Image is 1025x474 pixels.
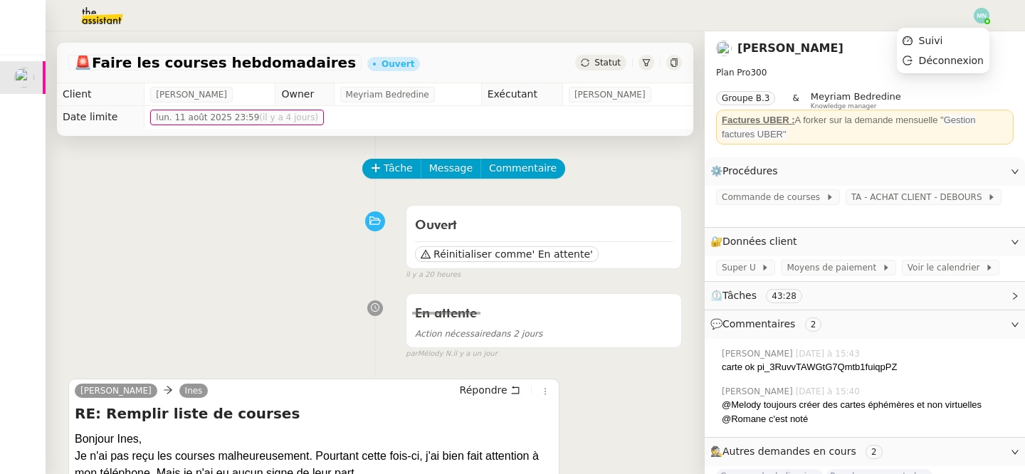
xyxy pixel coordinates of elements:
span: Ouvert [415,219,457,232]
span: Ines [185,386,203,396]
app-user-label: Knowledge manager [811,91,901,110]
div: ⚙️Procédures [705,157,1025,185]
div: 💬Commentaires 2 [705,310,1025,338]
span: Meyriam Bedredine [811,91,901,102]
span: 🕵️ [710,446,888,457]
span: [PERSON_NAME] [722,347,796,360]
span: Message [429,160,473,177]
nz-tag: 43:28 [766,289,802,303]
button: Tâche [362,159,421,179]
span: TA - ACHAT CLIENT - DEBOURS [851,190,988,204]
u: Factures UBER : [722,115,795,125]
div: @Melody toujours créer des cartes éphémères et non virtuelles [722,398,1014,412]
span: Knowledge manager [811,102,877,110]
a: [PERSON_NAME] [737,41,843,55]
span: Faire les courses hebdomadaires [74,56,356,70]
span: Voir le calendrier [908,260,985,275]
a: [PERSON_NAME] [75,384,157,397]
span: dans 2 jours [415,329,542,339]
span: Action nécessaire [415,329,490,339]
nz-tag: 2 [866,445,883,459]
img: svg [974,8,989,23]
td: Date limite [57,106,144,129]
div: Ouvert [382,60,414,68]
div: A forker sur la demande mensuelle " [722,113,1008,141]
span: Meyriam Bedredine [346,88,429,102]
small: Mélody N. [406,348,498,360]
span: Moyens de paiement [787,260,881,275]
img: users%2FSOpzwpywf0ff3GVMrjy6wZgYrbV2%2Favatar%2F1615313811401.jpeg [14,68,34,88]
nz-tag: Groupe B.3 [716,91,775,105]
button: Commentaire [480,159,565,179]
span: 300 [750,68,767,78]
span: En attente [415,307,477,320]
img: users%2FSOpzwpywf0ff3GVMrjy6wZgYrbV2%2Favatar%2F1615313811401.jpeg [716,41,732,56]
td: Client [57,83,144,106]
h4: RE: Remplir liste de courses [75,404,553,423]
span: [PERSON_NAME] [722,385,796,398]
span: ⚙️ [710,163,784,179]
span: & [792,91,799,110]
span: Tâche [384,160,413,177]
span: Gestion factures UBER" [722,115,976,139]
span: Réinitialiser comme [433,247,532,261]
span: [DATE] à 15:43 [796,347,863,360]
span: Autres demandes en cours [722,446,856,457]
span: Déconnexion [919,55,984,66]
td: Exécutant [481,83,562,106]
span: lun. 11 août 2025 23:59 [156,110,318,125]
span: Plan Pro [716,68,750,78]
span: 💬 [710,318,827,330]
span: Statut [594,58,621,68]
div: carte ok pi_3RuvvTAWGtG7Qmtb1fuiqpPZ [722,360,1014,374]
span: Commentaire [489,160,557,177]
button: Message [421,159,481,179]
span: 🔐 [710,233,803,250]
div: 🔐Données client [705,228,1025,256]
button: Réinitialiser comme' En attente' [415,246,599,262]
span: Commande de courses [722,190,826,204]
span: il y a un jour [453,348,497,360]
span: 🚨 [74,54,92,71]
span: (il y a 4 jours) [259,112,318,122]
span: ⏲️ [710,290,814,301]
span: par [406,348,418,360]
span: ' En attente' [532,247,592,261]
div: 🕵️Autres demandes en cours 2 [705,438,1025,465]
td: Owner [275,83,334,106]
span: Tâches [722,290,757,301]
span: Répondre [460,383,508,397]
nz-tag: 2 [805,317,822,332]
span: Commentaires [722,318,795,330]
div: @Romane c'est noté [722,412,1014,426]
div: Bonjour Ines, [75,431,553,448]
button: Répondre [455,382,525,398]
span: Suivi [919,35,943,46]
div: ⏲️Tâches 43:28 [705,282,1025,310]
span: Données client [722,236,797,247]
span: Procédures [722,165,778,177]
span: [DATE] à 15:40 [796,385,863,398]
span: il y a 20 heures [406,269,461,281]
span: [PERSON_NAME] [156,88,227,102]
span: Super U [722,260,761,275]
span: [PERSON_NAME] [574,88,646,102]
